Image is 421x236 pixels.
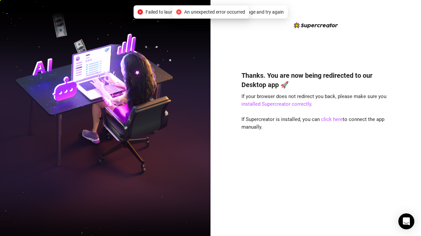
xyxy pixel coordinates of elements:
[146,8,284,16] span: Failed to launch desktop app. Please refresh the page and try again
[176,9,182,15] span: close-circle
[138,9,143,15] span: close-circle
[241,93,386,107] span: If your browser does not redirect you back, please make sure you .
[321,116,343,122] a: click here
[241,116,384,130] span: If Supercreator is installed, you can to connect the app manually.
[241,71,390,89] h4: Thanks. You are now being redirected to our Desktop app 🚀
[398,213,414,229] div: Open Intercom Messenger
[294,22,338,28] img: logo-BBDzfeDw.svg
[184,8,245,16] span: An unexpected error occurred
[241,101,311,107] a: installed Supercreator correctly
